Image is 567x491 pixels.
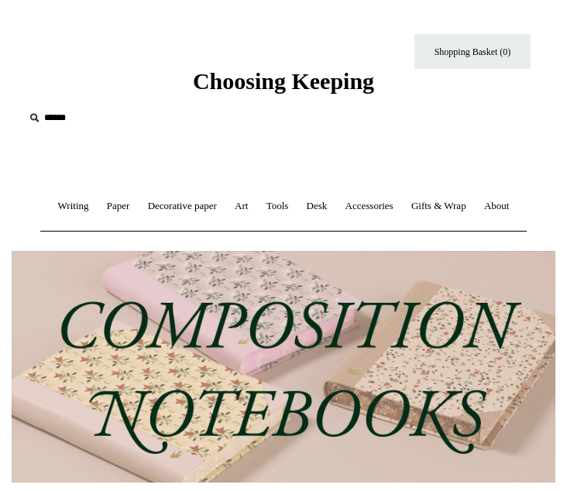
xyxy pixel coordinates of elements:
a: Writing [50,186,97,227]
a: Desk [299,186,335,227]
a: Shopping Basket (0) [414,34,531,69]
a: Tools [259,186,297,227]
a: Art [227,186,256,227]
a: Accessories [338,186,401,227]
a: Choosing Keeping [193,81,374,91]
img: 202302 Composition ledgers.jpg__PID:69722ee6-fa44-49dd-a067-31375e5d54ec [12,251,555,482]
span: Choosing Keeping [193,68,374,94]
a: About [476,186,517,227]
a: Decorative paper [140,186,225,227]
a: Paper [99,186,138,227]
a: Gifts & Wrap [404,186,474,227]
